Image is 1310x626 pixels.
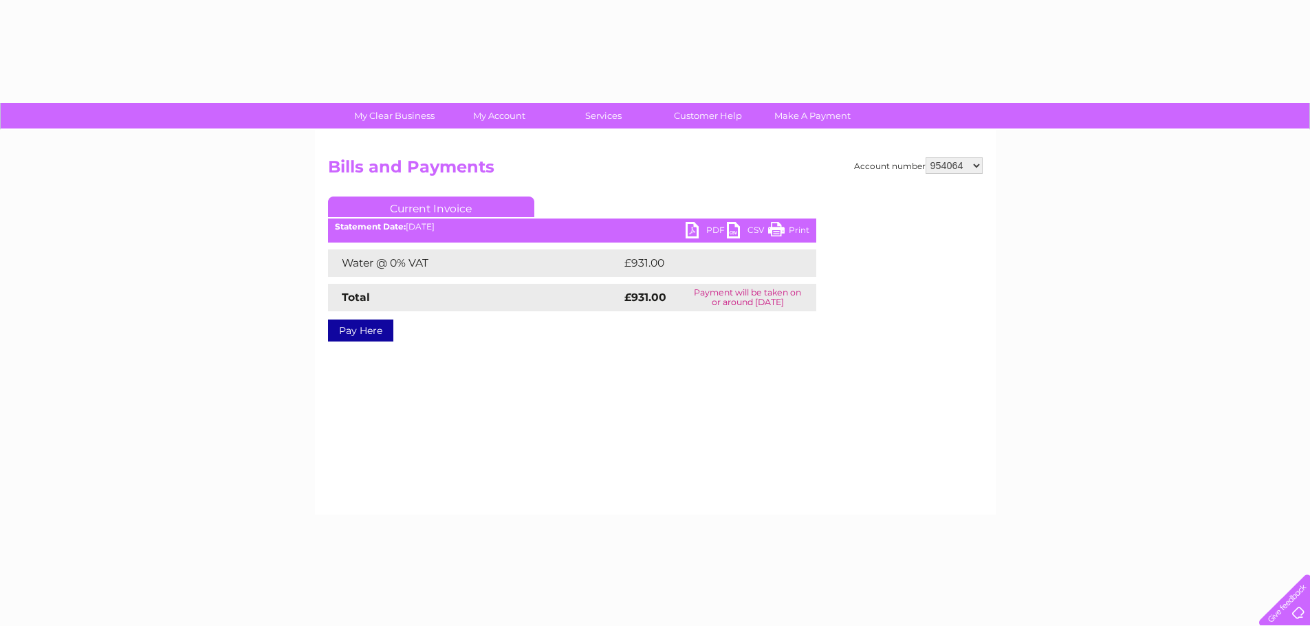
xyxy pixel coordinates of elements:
[328,197,534,217] a: Current Invoice
[679,284,816,311] td: Payment will be taken on or around [DATE]
[651,103,765,128] a: Customer Help
[768,222,809,242] a: Print
[335,221,406,232] b: Statement Date:
[547,103,660,128] a: Services
[328,222,816,232] div: [DATE]
[328,249,621,277] td: Water @ 0% VAT
[727,222,768,242] a: CSV
[621,249,792,277] td: £931.00
[686,222,727,242] a: PDF
[442,103,556,128] a: My Account
[624,291,666,304] strong: £931.00
[756,103,869,128] a: Make A Payment
[338,103,451,128] a: My Clear Business
[342,291,370,304] strong: Total
[328,157,983,183] h2: Bills and Payments
[328,320,393,342] a: Pay Here
[854,157,983,174] div: Account number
